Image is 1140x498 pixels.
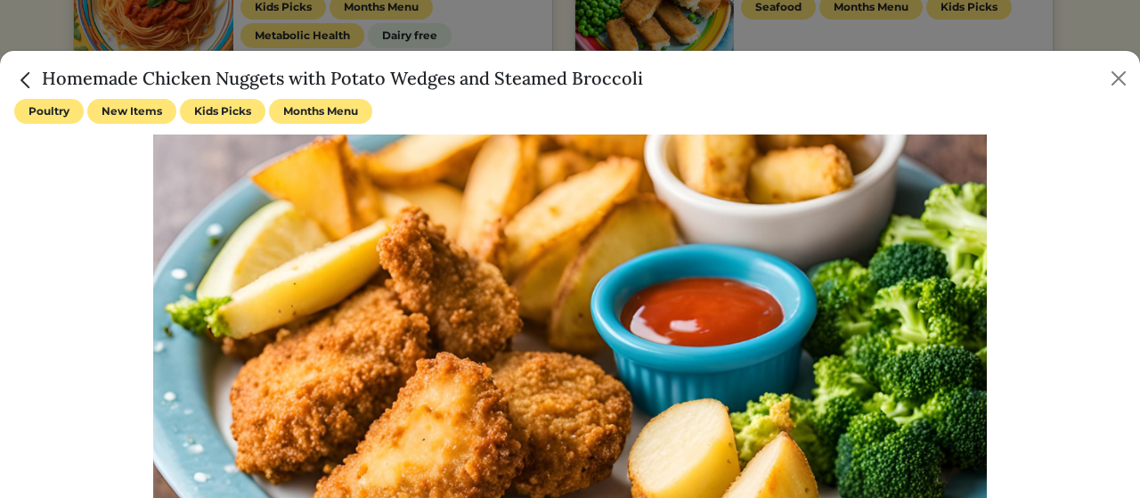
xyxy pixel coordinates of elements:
img: back_caret-0738dc900bf9763b5e5a40894073b948e17d9601fd527fca9689b06ce300169f.svg [14,69,37,92]
h5: Homemade Chicken Nuggets with Potato Wedges and Steamed Broccoli [14,65,643,92]
button: Close [1104,64,1133,93]
span: Poultry [14,99,84,124]
span: Months Menu [269,99,372,124]
span: Kids Picks [180,99,265,124]
a: Close [14,67,42,89]
span: New Items [87,99,176,124]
